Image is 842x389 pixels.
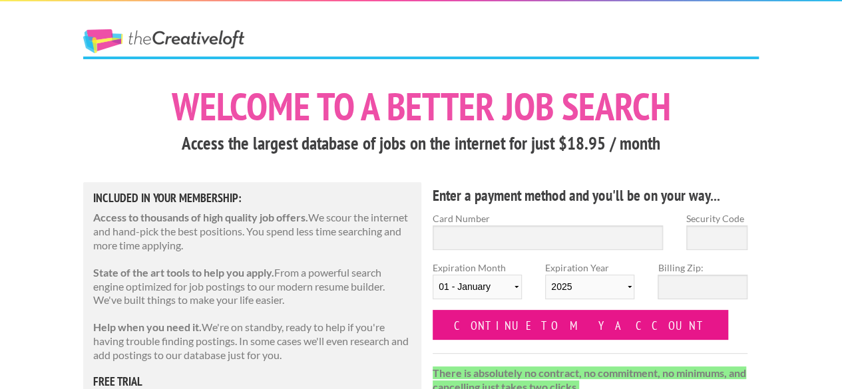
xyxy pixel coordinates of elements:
[93,211,308,223] strong: Access to thousands of high quality job offers.
[83,29,244,53] a: The Creative Loft
[433,211,663,225] label: Card Number
[545,261,634,310] label: Expiration Year
[93,192,411,204] h5: Included in Your Membership:
[658,261,747,275] label: Billing Zip:
[93,266,411,307] p: From a powerful search engine optimized for job postings to our modern resume builder. We've buil...
[433,275,522,299] select: Expiration Month
[93,266,274,279] strong: State of the art tools to help you apply.
[93,321,411,362] p: We're on standby, ready to help if you're having trouble finding postings. In some cases we'll ev...
[83,131,759,156] h3: Access the largest database of jobs on the internet for just $18.95 / month
[686,211,747,225] label: Security Code
[93,211,411,252] p: We scour the internet and hand-pick the best positions. You spend less time searching and more ti...
[433,261,522,310] label: Expiration Month
[93,376,411,388] h5: free trial
[93,321,202,333] strong: Help when you need it.
[433,185,747,206] h4: Enter a payment method and you'll be on your way...
[433,310,728,340] input: Continue to my account
[545,275,634,299] select: Expiration Year
[83,87,759,126] h1: Welcome to a better job search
